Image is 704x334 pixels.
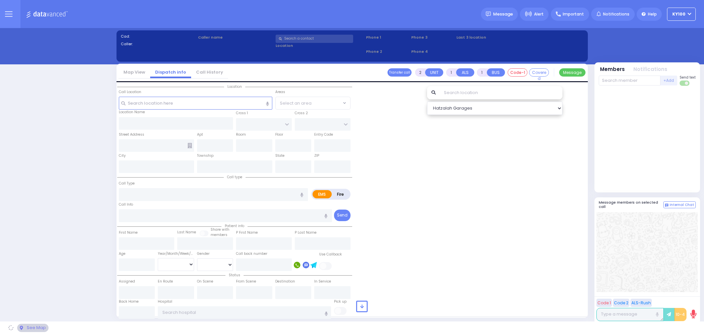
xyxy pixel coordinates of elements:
span: Patient info [221,223,248,228]
label: Back Home [119,299,139,304]
label: Caller: [121,41,196,47]
span: Other building occupants [187,143,192,148]
label: Fire [331,190,350,198]
label: Entry Code [314,132,333,137]
div: Year/Month/Week/Day [158,251,194,256]
button: ALS-Rush [630,299,652,307]
label: On Scene [197,279,213,284]
span: Internal Chat [670,203,694,207]
button: Members [600,66,625,73]
input: Search member [599,76,660,85]
button: Message [559,68,586,77]
img: Logo [26,10,70,18]
label: Caller name [198,35,273,40]
a: Map View [118,69,150,75]
label: EMS [313,190,332,198]
input: Search hospital [158,306,331,319]
label: Turn off text [680,80,690,86]
label: Destination [275,279,295,284]
label: Last 3 location [456,35,520,40]
label: Apt [197,132,203,137]
span: Notifications [603,11,629,17]
span: members [211,232,227,237]
button: Transfer call [387,68,412,77]
label: City [119,153,126,158]
img: comment-alt.png [665,204,668,207]
label: Call Type [119,181,135,186]
button: Covered [529,68,549,77]
label: Age [119,251,125,256]
button: Notifications [633,66,667,73]
label: First Name [119,230,138,235]
label: Call Location [119,89,141,95]
label: Township [197,153,214,158]
button: Code 2 [613,299,629,307]
small: Share with [211,227,229,232]
a: Call History [191,69,228,75]
label: Location [276,43,364,49]
span: Phone 2 [366,49,409,54]
label: Location Name [119,110,145,115]
label: Cad: [121,34,196,39]
span: Ky100 [672,11,686,17]
label: Floor [275,132,283,137]
button: Code 1 [596,299,612,307]
span: Phone 3 [411,35,454,40]
span: Important [563,11,584,17]
label: In Service [314,279,331,284]
div: See map [17,324,48,332]
button: Ky100 [667,8,696,21]
span: Phone 1 [366,35,409,40]
h5: Message members on selected call [599,200,663,209]
label: Call back number [236,251,267,256]
label: Street Address [119,132,144,137]
button: Internal Chat [663,201,696,209]
span: Phone 4 [411,49,454,54]
button: Send [334,210,351,221]
label: From Scene [236,279,256,284]
label: En Route [158,279,173,284]
input: Search a contact [276,35,353,43]
label: Assigned [119,279,135,284]
button: UNIT [425,68,443,77]
span: Call type [224,175,246,180]
label: Call Info [119,202,133,207]
a: Dispatch info [150,69,191,75]
label: P First Name [236,230,258,235]
label: Use Callback [319,252,342,257]
button: Code-1 [508,68,527,77]
label: Cross 1 [236,111,248,116]
label: Areas [275,89,285,95]
label: ZIP [314,153,319,158]
span: Location [224,84,245,89]
label: Room [236,132,246,137]
img: message.svg [486,12,491,17]
label: Last Name [177,230,196,235]
input: Search location here [119,97,272,109]
button: BUS [487,68,505,77]
span: Send text [680,75,696,80]
button: ALS [456,68,474,77]
label: Cross 2 [295,111,308,116]
label: Pick up [334,299,347,304]
label: Gender [197,251,210,256]
label: State [275,153,285,158]
span: Message [493,11,513,17]
span: Status [225,273,244,278]
label: P Last Name [295,230,317,235]
input: Search location [440,86,562,99]
span: Help [648,11,657,17]
span: Alert [534,11,544,17]
label: Hospital [158,299,172,304]
span: Select an area [280,100,312,107]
